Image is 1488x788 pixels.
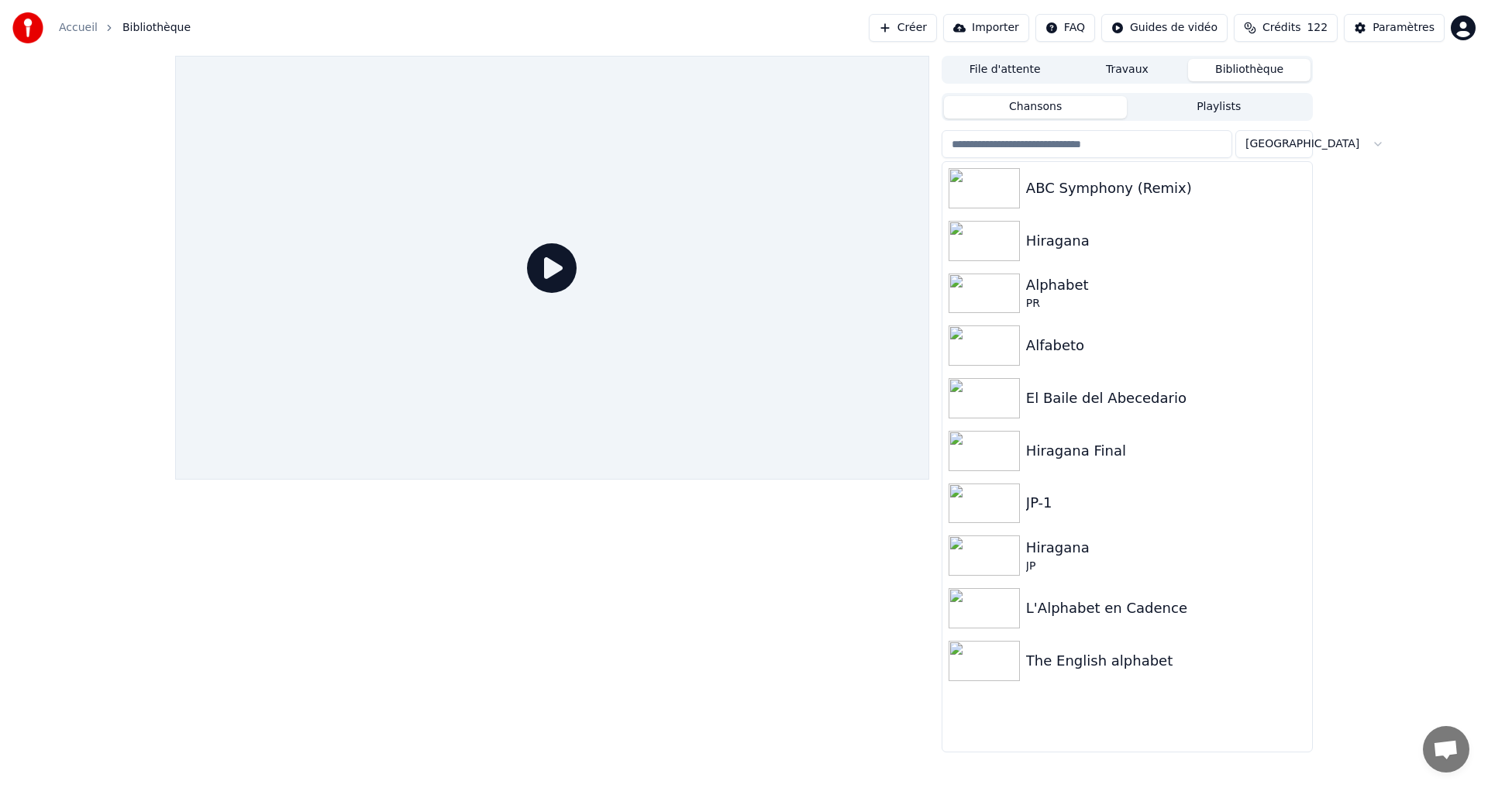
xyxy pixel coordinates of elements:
div: JP [1026,559,1306,574]
nav: breadcrumb [59,20,191,36]
a: Accueil [59,20,98,36]
span: Bibliothèque [122,20,191,36]
div: The English alphabet [1026,650,1306,672]
div: PR [1026,296,1306,311]
button: Importer [943,14,1029,42]
button: Guides de vidéo [1101,14,1228,42]
button: FAQ [1035,14,1095,42]
div: Alphabet [1026,274,1306,296]
button: Playlists [1127,96,1311,119]
button: Crédits122 [1234,14,1338,42]
button: Chansons [944,96,1128,119]
div: El Baile del Abecedario [1026,387,1306,409]
button: Bibliothèque [1188,59,1311,81]
div: Hiragana [1026,230,1306,252]
button: File d'attente [944,59,1066,81]
div: Alfabeto [1026,335,1306,356]
div: JP-1 [1026,492,1306,514]
div: Paramètres [1373,20,1435,36]
span: 122 [1307,20,1328,36]
div: Ouvrir le chat [1423,726,1469,773]
div: Hiragana [1026,537,1306,559]
span: Crédits [1262,20,1300,36]
img: youka [12,12,43,43]
button: Créer [869,14,937,42]
div: ABC Symphony (Remix) [1026,177,1306,199]
button: Paramètres [1344,14,1445,42]
div: Hiragana Final [1026,440,1306,462]
button: Travaux [1066,59,1189,81]
div: L'Alphabet en Cadence [1026,597,1306,619]
span: [GEOGRAPHIC_DATA] [1245,136,1359,152]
